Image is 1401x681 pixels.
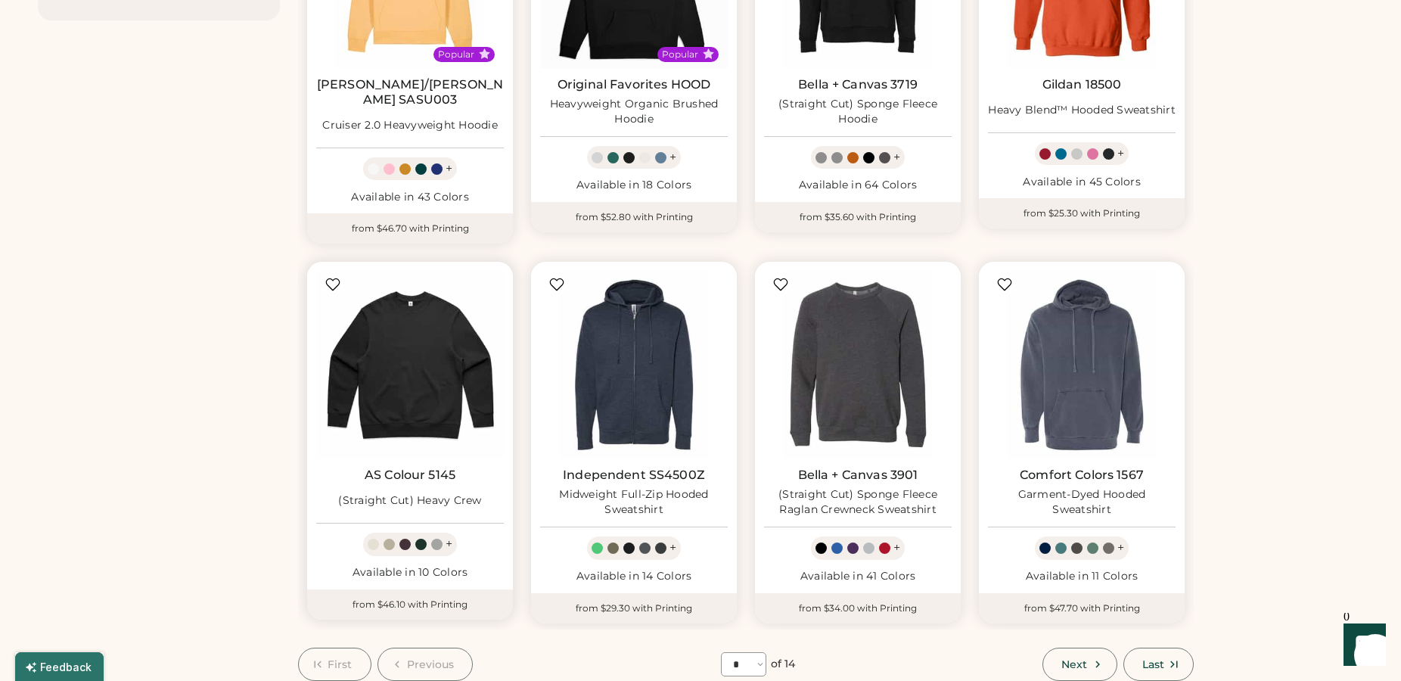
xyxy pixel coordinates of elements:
[558,77,710,92] a: Original Favorites HOOD
[988,175,1176,190] div: Available in 45 Colors
[540,487,728,518] div: Midweight Full-Zip Hooded Sweatshirt
[1117,540,1124,556] div: +
[669,149,676,166] div: +
[669,540,676,556] div: +
[540,97,728,127] div: Heavyweight Organic Brushed Hoodie
[563,468,705,483] a: Independent SS4500Z
[316,190,504,205] div: Available in 43 Colors
[316,565,504,580] div: Available in 10 Colors
[771,657,796,672] div: of 14
[1142,659,1164,670] span: Last
[1061,659,1087,670] span: Next
[1329,613,1394,678] iframe: Front Chat
[764,271,952,459] img: BELLA + CANVAS 3901 (Straight Cut) Sponge Fleece Raglan Crewneck Sweatshirt
[979,593,1185,623] div: from $47.70 with Printing
[893,540,900,556] div: +
[988,487,1176,518] div: Garment-Dyed Hooded Sweatshirt
[307,213,513,244] div: from $46.70 with Printing
[662,48,698,61] div: Popular
[438,48,474,61] div: Popular
[755,593,961,623] div: from $34.00 with Printing
[798,468,918,483] a: Bella + Canvas 3901
[540,569,728,584] div: Available in 14 Colors
[316,271,504,459] img: AS Colour 5145 (Straight Cut) Heavy Crew
[798,77,918,92] a: Bella + Canvas 3719
[365,468,455,483] a: AS Colour 5145
[446,160,452,177] div: +
[764,97,952,127] div: (Straight Cut) Sponge Fleece Hoodie
[1123,648,1194,681] button: Last
[446,536,452,552] div: +
[764,487,952,518] div: (Straight Cut) Sponge Fleece Raglan Crewneck Sweatshirt
[893,149,900,166] div: +
[531,593,737,623] div: from $29.30 with Printing
[755,202,961,232] div: from $35.60 with Printing
[988,103,1176,118] div: Heavy Blend™ Hooded Sweatshirt
[540,178,728,193] div: Available in 18 Colors
[988,569,1176,584] div: Available in 11 Colors
[1020,468,1144,483] a: Comfort Colors 1567
[479,48,490,60] button: Popular Style
[322,118,498,133] div: Cruiser 2.0 Heavyweight Hoodie
[764,569,952,584] div: Available in 41 Colors
[540,271,728,459] img: Independent Trading Co. SS4500Z Midweight Full-Zip Hooded Sweatshirt
[531,202,737,232] div: from $52.80 with Printing
[338,493,481,508] div: (Straight Cut) Heavy Crew
[316,77,504,107] a: [PERSON_NAME]/[PERSON_NAME] SASU003
[1042,648,1117,681] button: Next
[377,648,474,681] button: Previous
[764,178,952,193] div: Available in 64 Colors
[988,271,1176,459] img: Comfort Colors 1567 Garment-Dyed Hooded Sweatshirt
[1117,145,1124,162] div: +
[407,659,455,670] span: Previous
[703,48,714,60] button: Popular Style
[328,659,353,670] span: First
[298,648,371,681] button: First
[979,198,1185,229] div: from $25.30 with Printing
[1042,77,1122,92] a: Gildan 18500
[307,589,513,620] div: from $46.10 with Printing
